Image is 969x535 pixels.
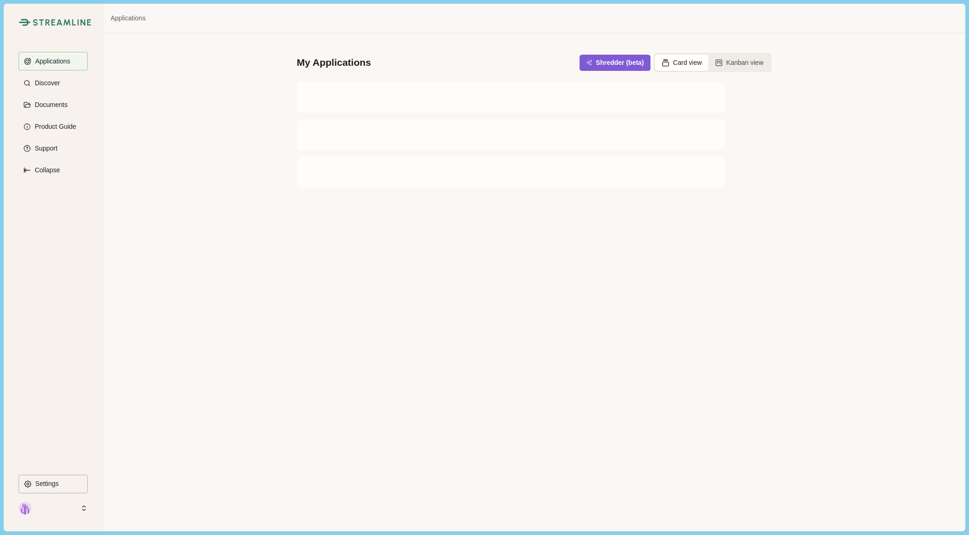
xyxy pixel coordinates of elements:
img: profile picture [19,502,32,515]
button: Discover [19,74,88,92]
img: Streamline Climate Logo [33,19,91,26]
button: Expand [19,161,88,179]
button: Kanban view [708,55,770,71]
div: My Applications [297,56,371,69]
button: Applications [19,52,88,70]
p: Support [32,145,57,152]
img: Streamline Climate Logo [19,19,30,26]
p: Discover [32,79,60,87]
p: Product Guide [32,123,76,131]
button: Documents [19,95,88,114]
button: Shredder (beta) [580,55,650,71]
p: Documents [32,101,68,109]
a: Applications [110,13,146,23]
p: Settings [32,480,59,488]
button: Support [19,139,88,157]
button: Settings [19,475,88,493]
p: Collapse [32,166,60,174]
a: Settings [19,475,88,497]
a: Streamline Climate LogoStreamline Climate Logo [19,19,88,26]
p: Applications [32,57,70,65]
button: Card view [655,55,708,71]
button: Product Guide [19,117,88,136]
